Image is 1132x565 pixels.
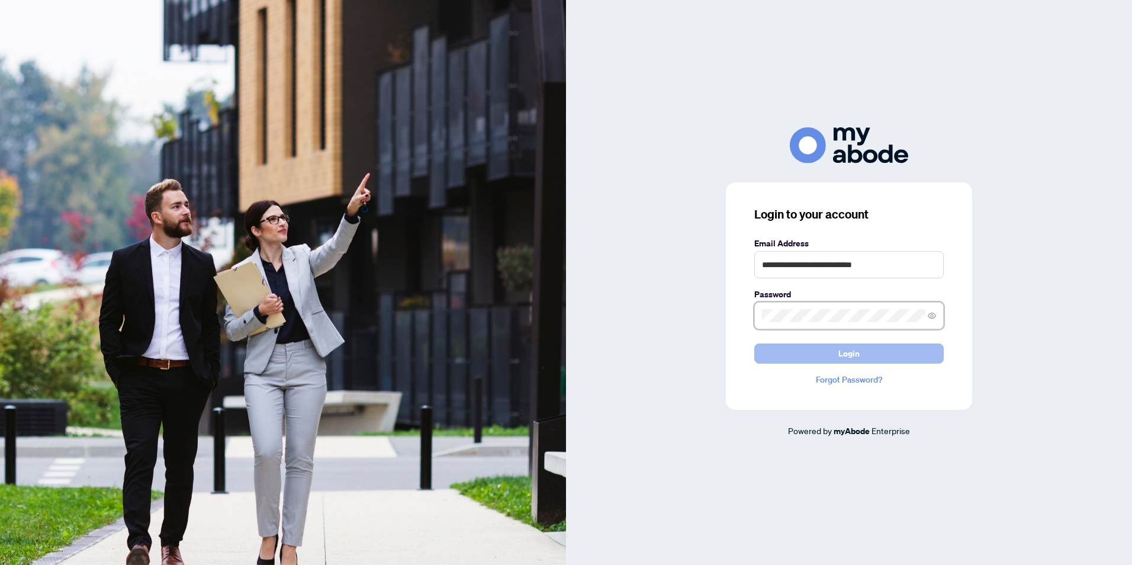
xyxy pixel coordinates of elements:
[928,312,936,320] span: eye
[754,206,944,223] h3: Login to your account
[754,344,944,364] button: Login
[790,127,908,163] img: ma-logo
[838,344,860,363] span: Login
[834,425,870,438] a: myAbode
[788,425,832,436] span: Powered by
[754,373,944,386] a: Forgot Password?
[871,425,910,436] span: Enterprise
[754,288,944,301] label: Password
[754,237,944,250] label: Email Address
